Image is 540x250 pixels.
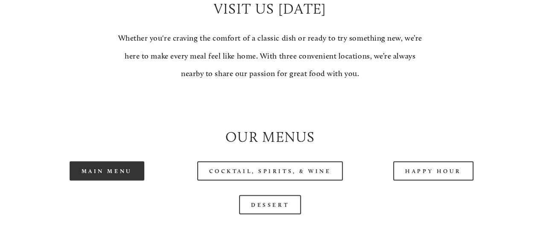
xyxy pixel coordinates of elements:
a: Happy Hour [393,161,473,180]
a: Cocktail, Spirits, & Wine [197,161,343,180]
p: Whether you're craving the comfort of a classic dish or ready to try something new, we’re here to... [114,29,426,82]
a: Main Menu [70,161,144,180]
a: Dessert [239,195,301,214]
h2: Our Menus [32,126,508,147]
